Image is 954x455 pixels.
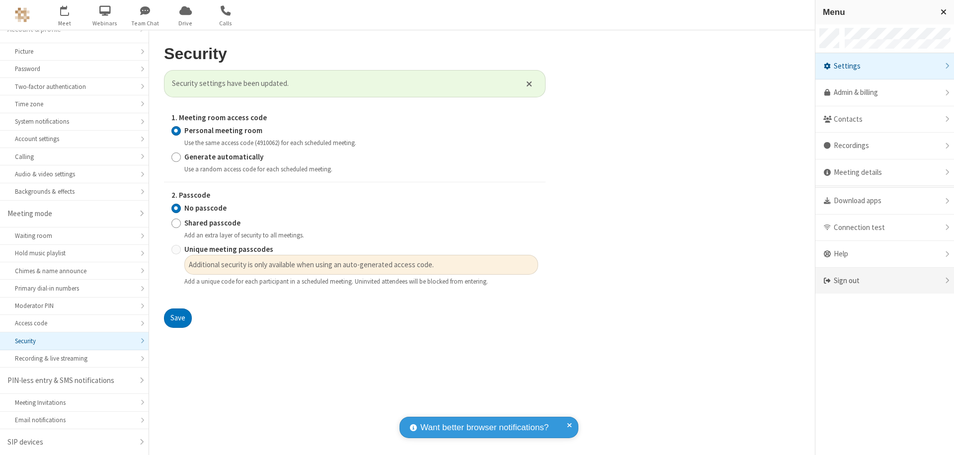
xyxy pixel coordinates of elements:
div: Backgrounds & effects [15,187,134,196]
div: Recording & live streaming [15,354,134,363]
div: Calling [15,152,134,161]
div: SIP devices [7,437,134,448]
div: Time zone [15,99,134,109]
img: QA Selenium DO NOT DELETE OR CHANGE [15,7,30,22]
div: Download apps [815,188,954,215]
div: 1 [67,5,74,13]
div: Help [815,241,954,268]
div: Recordings [815,133,954,159]
strong: Generate automatically [184,152,263,161]
div: Connection test [815,215,954,241]
strong: Unique meeting passcodes [184,244,273,254]
div: Primary dial-in numbers [15,284,134,293]
span: Additional security is only available when using an auto-generated access code. [189,259,534,271]
button: Save [164,308,192,328]
span: Drive [167,19,204,28]
h2: Security [164,45,546,63]
strong: No passcode [184,203,227,213]
div: Add an extra layer of security to all meetings. [184,230,538,240]
span: Meet [46,19,83,28]
a: Admin & billing [815,79,954,106]
div: Security [15,336,134,346]
div: System notifications [15,117,134,126]
iframe: Chat [929,429,947,448]
span: Webinars [86,19,124,28]
span: Want better browser notifications? [420,421,549,434]
div: Meeting Invitations [15,398,134,407]
div: Use the same access code (4910062) for each scheduled meeting. [184,138,538,148]
div: Contacts [815,106,954,133]
div: Meeting details [815,159,954,186]
div: Audio & video settings [15,169,134,179]
label: 2. Passcode [171,190,538,201]
div: Waiting room [15,231,134,240]
strong: Personal meeting room [184,126,262,135]
div: Add a unique code for each participant in a scheduled meeting. Uninvited attendees will be blocke... [184,277,538,286]
h3: Menu [823,7,932,17]
div: Sign out [815,268,954,294]
div: Use a random access code for each scheduled meeting. [184,164,538,174]
div: Access code [15,318,134,328]
span: Security settings have been updated. [172,78,514,89]
div: Moderator PIN [15,301,134,310]
div: Chimes & name announce [15,266,134,276]
div: Two-factor authentication [15,82,134,91]
div: Hold music playlist [15,248,134,258]
div: Meeting mode [7,208,134,220]
strong: Shared passcode [184,218,240,227]
span: Calls [207,19,244,28]
div: Picture [15,47,134,56]
span: Team Chat [127,19,164,28]
button: Close alert [521,76,538,91]
div: Settings [815,53,954,80]
label: 1. Meeting room access code [171,112,538,124]
div: PIN-less entry & SMS notifications [7,375,134,386]
div: Password [15,64,134,74]
div: Email notifications [15,415,134,425]
div: Account settings [15,134,134,144]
